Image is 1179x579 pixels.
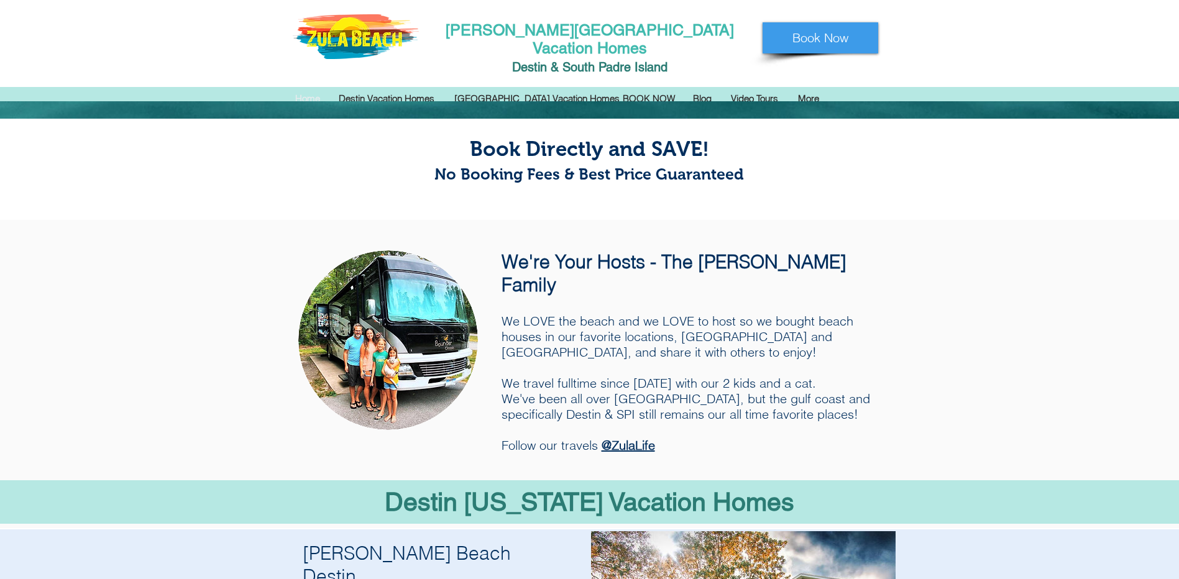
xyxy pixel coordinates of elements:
div: Destin Vacation Homes [329,89,445,108]
span: Destin [US_STATE] Vacation Homes [385,487,794,516]
p: BOOK NOW [617,89,681,108]
p: Home [289,89,326,108]
span: Destin & South Padre I [512,60,638,75]
p: Video Tours [725,89,784,108]
a: @ZulaLife [602,437,655,453]
p: Destin Vacation Homes [333,89,441,108]
p: [GEOGRAPHIC_DATA] Vacation Homes [448,89,626,108]
a: Video Tours [722,89,789,108]
img: Erez Weinstein, Shirly Weinstein, Zula Life [298,250,478,430]
a: Home [286,89,329,108]
p: Blog [687,89,718,108]
nav: Site [286,89,894,108]
span: Book Directly and SAVE! [470,137,709,160]
span: We're Your Hosts - The [PERSON_NAME] Family [502,250,846,296]
img: Zula-Logo-New--e1454677187680.png [293,14,419,59]
span: We LOVE the beach and we LOVE to host so we bought beach houses in our favorite locations, [GEOGR... [502,313,870,453]
a: [PERSON_NAME][GEOGRAPHIC_DATA] Vacation Homes [446,21,734,57]
span: d [661,60,667,75]
a: Blog [684,89,722,108]
span: slan [638,60,661,75]
a: Book Now [763,22,878,53]
p: More [792,89,825,108]
span: Book Now [792,29,848,47]
a: BOOK NOW [613,89,684,108]
span: No Booking Fees & Best Price Guaranteed [434,165,744,183]
div: [GEOGRAPHIC_DATA] Vacation Homes [445,89,613,108]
